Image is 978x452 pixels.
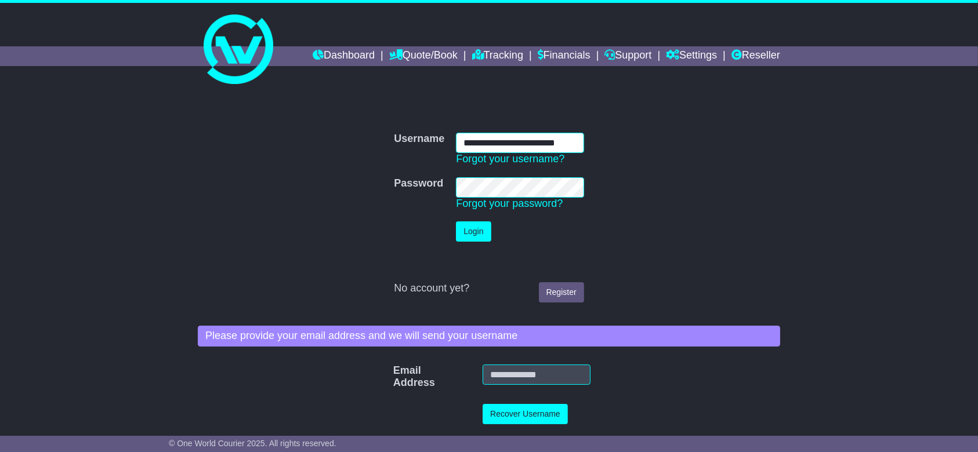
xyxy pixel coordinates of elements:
[666,46,717,66] a: Settings
[539,282,584,302] a: Register
[387,364,408,389] label: Email Address
[456,153,564,165] a: Forgot your username?
[538,46,591,66] a: Financials
[198,326,780,347] div: Please provide your email address and we will send your username
[483,404,568,424] button: Recover Username
[313,46,375,66] a: Dashboard
[472,46,523,66] a: Tracking
[169,439,336,448] span: © One World Courier 2025. All rights reserved.
[456,221,491,242] button: Login
[731,46,780,66] a: Reseller
[604,46,651,66] a: Support
[394,177,443,190] label: Password
[394,282,584,295] div: No account yet?
[389,46,458,66] a: Quote/Book
[394,133,444,145] label: Username
[456,198,563,209] a: Forgot your password?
